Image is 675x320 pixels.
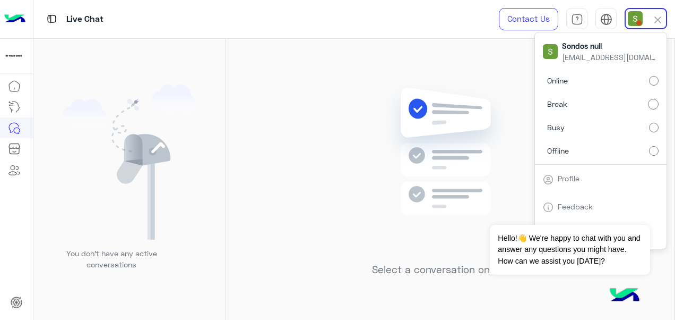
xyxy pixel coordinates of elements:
[628,11,643,26] img: userImage
[543,174,553,185] img: tab
[566,8,587,30] a: tab
[372,264,529,276] h5: Select a conversation on the left
[45,12,58,26] img: tab
[649,146,659,156] input: Offline
[648,99,659,110] input: Break
[490,225,650,275] span: Hello!👋 We're happy to chat with you and answer any questions you might have. How can we assist y...
[58,248,165,271] p: You don’t have any active conversations
[547,75,568,86] span: Online
[600,13,612,26] img: tab
[649,123,659,132] input: Busy
[562,52,657,63] span: [EMAIL_ADDRESS][DOMAIN_NAME]
[606,277,643,315] img: hulul-logo.png
[547,122,565,133] span: Busy
[66,12,103,27] p: Live Chat
[4,46,23,65] img: 923305001092802
[571,13,583,26] img: tab
[4,8,25,30] img: Logo
[558,174,579,183] a: Profile
[63,85,196,240] img: empty users
[562,40,657,52] span: Sondos null
[649,76,659,86] input: Online
[374,79,527,256] img: no messages
[499,8,558,30] a: Contact Us
[652,14,664,26] img: close
[543,44,558,59] img: userImage
[547,98,567,110] span: Break
[547,145,569,156] span: Offline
